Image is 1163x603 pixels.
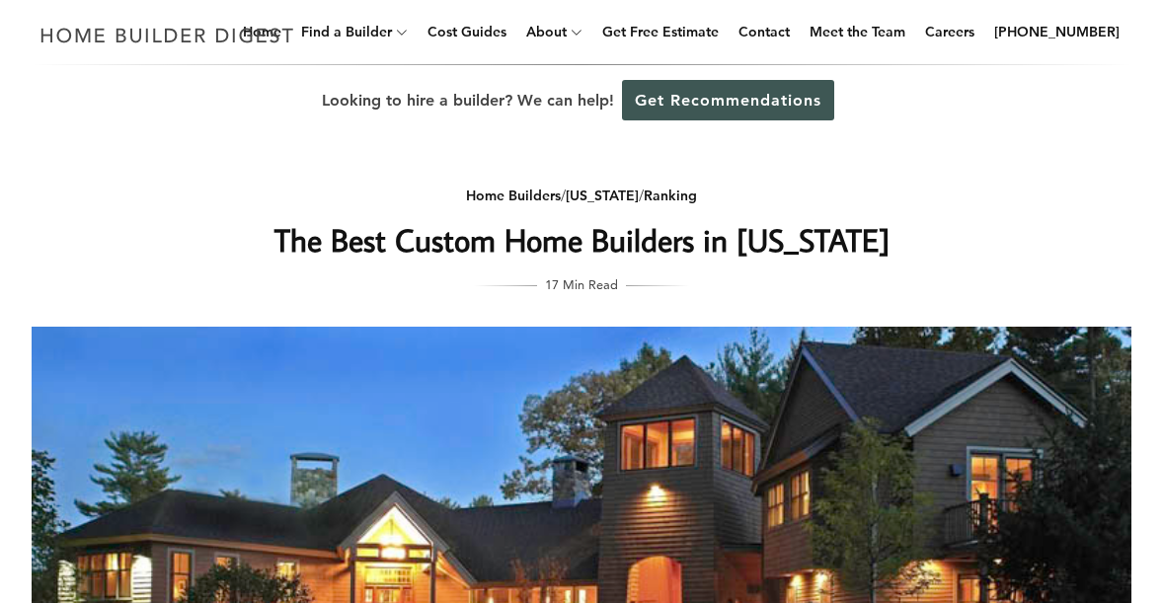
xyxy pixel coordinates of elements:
a: Ranking [644,187,697,204]
a: [US_STATE] [566,187,639,204]
iframe: Drift Widget Chat Controller [1064,504,1139,579]
img: Home Builder Digest [32,16,303,54]
a: Get Recommendations [622,80,834,120]
h1: The Best Custom Home Builders in [US_STATE] [188,216,975,264]
a: Home Builders [466,187,561,204]
span: 17 Min Read [545,273,618,295]
div: / / [188,184,975,208]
